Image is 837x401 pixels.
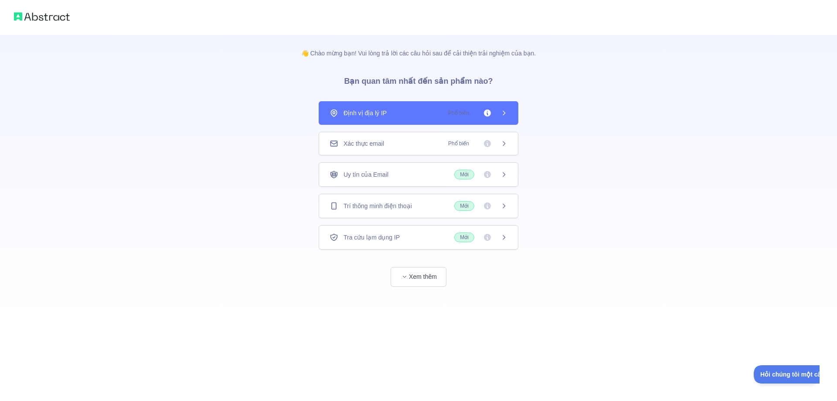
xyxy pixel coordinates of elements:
img: Logo trừu tượng [14,10,70,23]
font: Mới [460,171,469,178]
font: Xem thêm [409,273,437,280]
font: Phổ biến [448,141,469,147]
font: Mới [460,203,469,209]
font: Xác thực email [344,140,384,147]
font: Định vị địa lý IP [344,110,387,117]
font: Bạn quan tâm nhất đến sản phẩm nào? [344,77,493,86]
font: Trí thông minh điện thoại [344,202,412,209]
font: Hỏi chúng tôi một câu hỏi [7,6,82,13]
font: Tra cứu lạm dụng IP [344,234,400,241]
iframe: Chuyển đổi Hỗ trợ khách hàng [754,365,820,384]
font: Mới [460,234,469,240]
font: 👋 Chào mừng bạn! Vui lòng trả lời các câu hỏi sau để cải thiện trải nghiệm của bạn. [301,50,536,57]
font: Phổ biến [448,110,469,116]
font: Uy tín của Email [344,171,388,178]
button: Xem thêm [391,267,446,287]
